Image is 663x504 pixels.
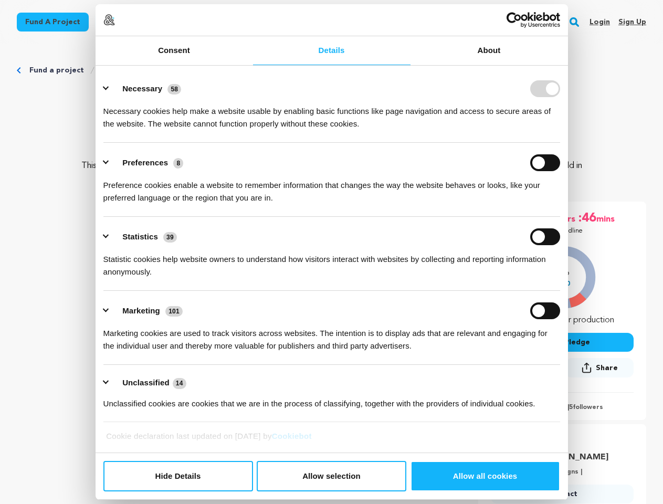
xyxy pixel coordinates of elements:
[577,210,596,227] span: :46
[80,160,583,185] p: This is a story of addiction, of guilt, of loss, of family, and of healing; supporting this story...
[468,12,560,28] a: Usercentrics Cookiebot - opens in a new window
[17,139,646,151] p: Drama, Comedy
[103,302,190,319] button: Marketing (101)
[538,451,608,464] a: Goto VandeWalker Nicole profile
[563,210,577,227] span: hrs
[167,84,181,94] span: 58
[165,306,183,317] span: 101
[122,232,158,241] label: Statistics
[103,461,253,491] button: Hide Details
[103,80,188,97] button: Necessary (58)
[103,376,193,390] button: Unclassified (14)
[122,306,160,315] label: Marketing
[17,13,89,31] a: Fund a project
[565,358,634,382] span: Share
[411,36,568,65] a: About
[590,14,610,30] a: Login
[122,158,168,167] label: Preferences
[122,84,162,93] label: Necessary
[173,158,183,169] span: 8
[565,358,634,377] button: Share
[173,378,186,388] span: 14
[103,14,115,26] img: logo
[103,97,560,130] div: Necessary cookies help make a website usable by enabling basic functions like page navigation and...
[103,154,190,171] button: Preferences (8)
[17,92,646,118] p: Warped Windows
[257,461,406,491] button: Allow selection
[103,390,560,410] div: Unclassified cookies are cookies that we are in the process of classifying, together with the pro...
[253,36,411,65] a: Details
[17,65,646,76] div: Breadcrumb
[103,245,560,278] div: Statistic cookies help website owners to understand how visitors interact with websites by collec...
[103,319,560,352] div: Marketing cookies are used to track visitors across websites. The intention is to display ads tha...
[17,126,646,139] p: [GEOGRAPHIC_DATA], [US_STATE] | Film Short
[98,430,565,450] div: Cookie declaration last updated on [DATE] by
[272,432,312,440] a: Cookiebot
[29,65,84,76] a: Fund a project
[618,14,646,30] a: Sign up
[163,232,177,243] span: 39
[596,210,617,227] span: mins
[96,36,253,65] a: Consent
[538,468,608,476] p: 3 Campaigns |
[103,171,560,204] div: Preference cookies enable a website to remember information that changes the way the website beha...
[596,363,618,373] span: Share
[103,228,184,245] button: Statistics (39)
[411,461,560,491] button: Allow all cookies
[569,404,573,411] span: 5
